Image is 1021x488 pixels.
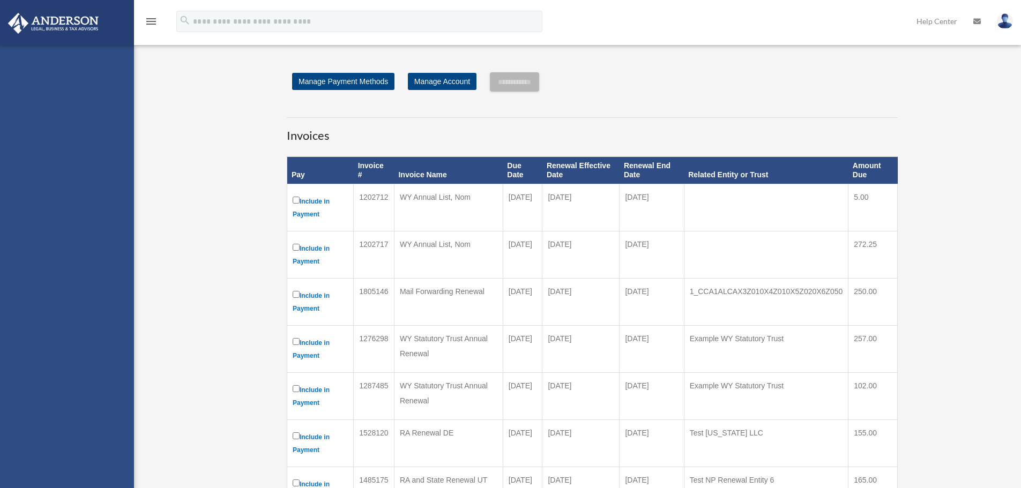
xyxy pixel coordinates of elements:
img: Anderson Advisors Platinum Portal [5,13,102,34]
input: Include in Payment [293,338,300,345]
td: 1_CCA1ALCAX3Z010X4Z010X5Z020X6Z050 [684,279,848,326]
td: Example WY Statutory Trust [684,373,848,420]
td: 1202712 [354,184,394,231]
td: [DATE] [503,279,542,326]
td: 155.00 [848,420,898,467]
a: Manage Payment Methods [292,73,394,90]
td: Test [US_STATE] LLC [684,420,848,467]
div: Mail Forwarding Renewal [400,284,497,299]
i: search [179,14,191,26]
div: RA Renewal DE [400,425,497,440]
input: Include in Payment [293,479,300,486]
td: 102.00 [848,373,898,420]
div: WY Annual List, Nom [400,237,497,252]
td: [DATE] [620,184,684,231]
th: Amount Due [848,157,898,184]
input: Include in Payment [293,291,300,298]
td: 272.25 [848,231,898,279]
input: Include in Payment [293,244,300,251]
label: Include in Payment [293,383,348,409]
h3: Invoices [287,117,898,144]
td: [DATE] [503,231,542,279]
th: Invoice Name [394,157,503,184]
td: [DATE] [503,184,542,231]
th: Invoice # [354,157,394,184]
label: Include in Payment [293,336,348,362]
td: [DATE] [542,420,620,467]
td: 1202717 [354,231,394,279]
input: Include in Payment [293,197,300,204]
td: [DATE] [503,326,542,373]
td: 1805146 [354,279,394,326]
th: Due Date [503,157,542,184]
label: Include in Payment [293,242,348,268]
a: menu [145,19,158,28]
label: Include in Payment [293,289,348,315]
td: [DATE] [542,373,620,420]
td: 250.00 [848,279,898,326]
a: Manage Account [408,73,476,90]
th: Renewal End Date [620,157,684,184]
i: menu [145,15,158,28]
td: [DATE] [620,373,684,420]
td: Example WY Statutory Trust [684,326,848,373]
td: [DATE] [620,326,684,373]
td: 1528120 [354,420,394,467]
td: [DATE] [620,420,684,467]
td: [DATE] [542,326,620,373]
th: Renewal Effective Date [542,157,620,184]
th: Related Entity or Trust [684,157,848,184]
td: 1287485 [354,373,394,420]
td: [DATE] [542,279,620,326]
td: 257.00 [848,326,898,373]
div: WY Statutory Trust Annual Renewal [400,378,497,408]
img: User Pic [997,13,1013,29]
td: 1276298 [354,326,394,373]
label: Include in Payment [293,194,348,221]
input: Include in Payment [293,385,300,392]
input: Include in Payment [293,432,300,439]
div: RA and State Renewal UT [400,472,497,487]
td: [DATE] [620,279,684,326]
td: [DATE] [620,231,684,279]
div: WY Statutory Trust Annual Renewal [400,331,497,361]
td: [DATE] [542,231,620,279]
td: [DATE] [503,373,542,420]
td: 5.00 [848,184,898,231]
td: [DATE] [503,420,542,467]
td: [DATE] [542,184,620,231]
label: Include in Payment [293,430,348,456]
div: WY Annual List, Nom [400,190,497,205]
th: Pay [287,157,354,184]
